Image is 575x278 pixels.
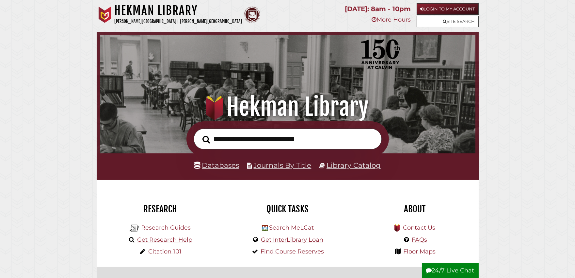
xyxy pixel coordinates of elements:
a: Get Research Help [137,236,192,243]
a: Floor Maps [403,248,436,255]
p: [PERSON_NAME][GEOGRAPHIC_DATA] | [PERSON_NAME][GEOGRAPHIC_DATA] [115,18,242,25]
h2: About [356,203,474,215]
h2: Research [102,203,219,215]
h2: Quick Tasks [229,203,346,215]
a: Databases [194,161,239,169]
p: [DATE]: 8am - 10pm [345,3,411,15]
img: Calvin Theological Seminary [244,7,260,23]
img: Hekman Library Logo [130,223,139,233]
a: Get InterLibrary Loan [261,236,323,243]
img: Hekman Library Logo [262,225,268,231]
a: Contact Us [403,224,435,231]
h1: Hekman Library [108,93,467,121]
a: More Hours [372,16,411,23]
a: Journals By Title [254,161,311,169]
a: Login to My Account [417,3,479,15]
a: FAQs [412,236,427,243]
a: Search MeLCat [269,224,314,231]
a: Find Course Reserves [261,248,324,255]
i: Search [203,135,210,144]
img: Calvin University [97,7,113,23]
a: Citation 101 [148,248,182,255]
a: Site Search [417,16,479,27]
button: Search [200,134,214,146]
h1: Hekman Library [115,3,242,18]
a: Library Catalog [327,161,381,169]
a: Research Guides [141,224,191,231]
